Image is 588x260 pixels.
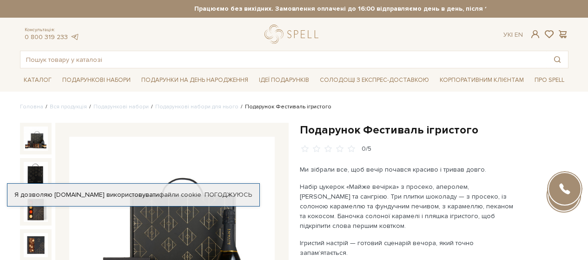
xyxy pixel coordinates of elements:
[300,238,518,258] p: Ігристий настрій — готовий сценарій вечора, який точно запамʼятається.
[59,73,134,87] span: Подарункові набори
[362,145,371,153] div: 0/5
[70,33,79,41] a: telegram
[24,162,48,186] img: Подарунок Фестиваль ігристого
[300,182,518,231] p: Набір цукерок «Майже вечірка» з просеко, аперолем, [PERSON_NAME] та сангрією. Три плитки шоколаду...
[20,51,547,68] input: Пошук товару у каталозі
[238,103,331,111] li: Подарунок Фестиваль ігристого
[264,25,323,44] a: logo
[436,72,528,88] a: Корпоративним клієнтам
[205,191,252,199] a: Погоджуюсь
[547,51,568,68] button: Пошук товару у каталозі
[138,73,252,87] span: Подарунки на День народження
[155,103,238,110] a: Подарункові набори для нього
[20,103,43,110] a: Головна
[511,31,513,39] span: |
[316,72,433,88] a: Солодощі з експрес-доставкою
[531,73,568,87] span: Про Spell
[300,165,518,174] p: Ми зібрали все, щоб вечір почався красиво і тривав довго.
[503,31,523,39] div: Ук
[7,191,259,199] div: Я дозволяю [DOMAIN_NAME] використовувати
[50,103,87,110] a: Вся продукція
[25,27,79,33] span: Консультація:
[255,73,313,87] span: Ідеї подарунків
[25,33,68,41] a: 0 800 319 233
[300,123,568,137] h1: Подарунок Фестиваль ігристого
[159,191,201,199] a: файли cookie
[20,73,55,87] span: Каталог
[515,31,523,39] a: En
[24,127,48,151] img: Подарунок Фестиваль ігристого
[24,233,48,257] img: Подарунок Фестиваль ігристого
[93,103,149,110] a: Подарункові набори
[24,197,48,221] img: Подарунок Фестиваль ігристого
